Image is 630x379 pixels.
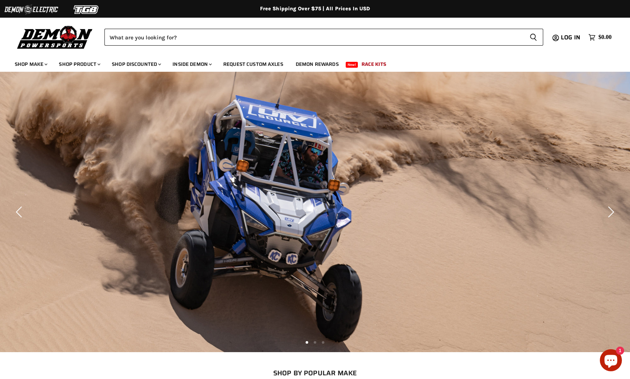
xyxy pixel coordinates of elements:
[558,34,585,41] a: Log in
[15,24,95,50] img: Demon Powersports
[13,205,28,219] button: Previous
[322,341,324,344] li: Page dot 3
[104,29,543,46] form: Product
[306,341,308,344] li: Page dot 1
[167,57,216,72] a: Inside Demon
[346,62,358,68] span: New!
[602,205,617,219] button: Next
[290,57,344,72] a: Demon Rewards
[314,341,316,344] li: Page dot 2
[356,57,392,72] a: Race Kits
[9,57,52,72] a: Shop Make
[524,29,543,46] button: Search
[59,3,114,17] img: TGB Logo 2
[104,29,524,46] input: Search
[4,3,59,17] img: Demon Electric Logo 2
[106,57,165,72] a: Shop Discounted
[561,33,580,42] span: Log in
[53,57,105,72] a: Shop Product
[9,54,610,72] ul: Main menu
[598,34,612,41] span: $0.00
[585,32,615,43] a: $0.00
[21,6,609,12] div: Free Shipping Over $75 | All Prices In USD
[30,369,600,377] h2: SHOP BY POPULAR MAKE
[218,57,289,72] a: Request Custom Axles
[598,349,624,373] inbox-online-store-chat: Shopify online store chat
